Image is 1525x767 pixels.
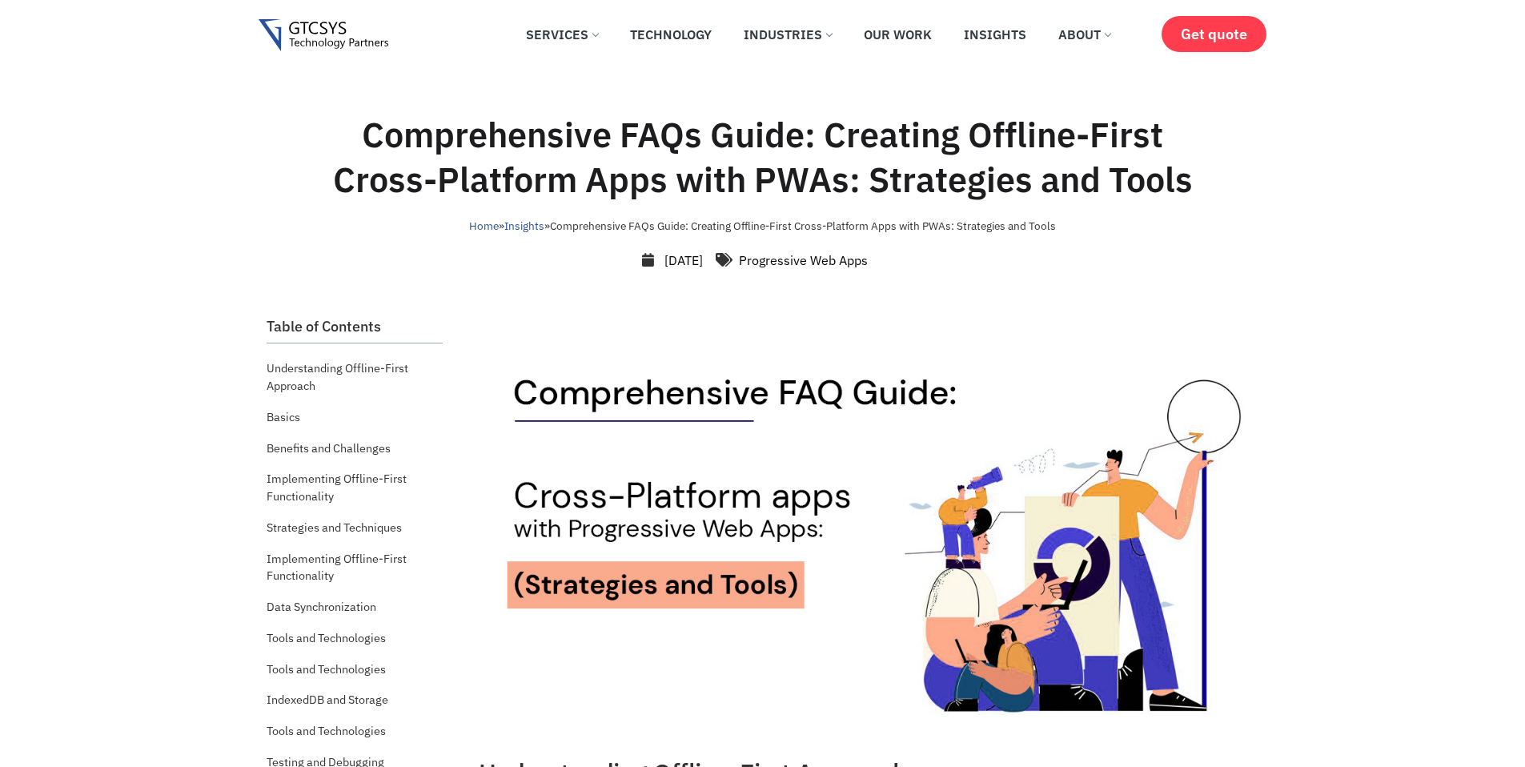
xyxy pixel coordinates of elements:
a: Benefits and Challenges [267,436,391,461]
a: Our Work [852,17,944,52]
iframe: chat widget [1426,667,1525,743]
a: Basics [267,404,300,430]
a: Tools and Technologies [267,657,386,682]
a: Strategies and Techniques [267,515,402,540]
a: Home [469,219,499,233]
img: Gtcsys logo [259,19,389,52]
time: [DATE] [664,252,703,268]
a: Implementing Offline-First Functionality [267,546,443,588]
a: Insights [504,219,544,233]
a: IndexedDB and Storage [267,687,388,713]
a: About [1046,17,1122,52]
a: Get quote [1162,16,1266,52]
a: Tools and Technologies [267,625,386,651]
a: Implementing Offline-First Functionality [267,466,443,508]
a: Tools and Technologies [267,718,386,744]
span: Get quote [1181,26,1247,42]
span: » » [469,219,1056,233]
h2: Table of Contents [267,318,443,335]
a: Progressive Web Apps [739,252,868,268]
a: Understanding Offline-First Approach [267,355,443,398]
a: Insights [952,17,1038,52]
span: Comprehensive FAQs Guide: Creating Offline-First Cross-Platform Apps with PWAs: Strategies and Tools [550,219,1056,233]
h1: Comprehensive FAQs Guide: Creating Offline-First Cross-Platform Apps with PWAs: Strategies and Tools [309,112,1217,202]
a: Industries [732,17,844,52]
a: Technology [618,17,724,52]
a: Data Synchronization [267,594,376,620]
img: Comprehensive FAQ Guide_ Creating Offline-First Cross-Platform Apps with PWAs_ Strategies and Tools [479,316,1255,724]
a: Services [514,17,610,52]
